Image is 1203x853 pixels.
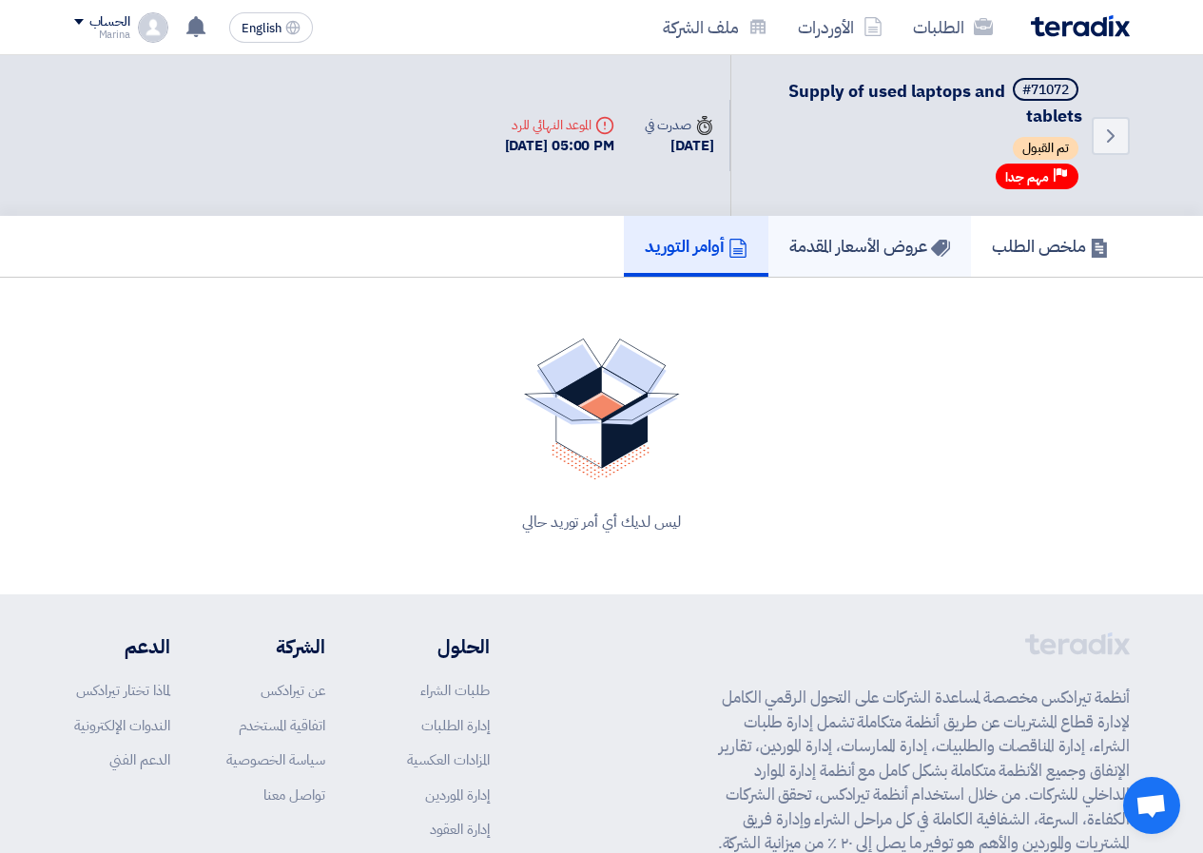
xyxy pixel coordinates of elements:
li: الحلول [382,632,490,661]
div: #71072 [1022,84,1069,97]
span: Supply of used laptops and tablets [788,78,1082,128]
h5: أوامر التوريد [645,235,747,257]
a: المزادات العكسية [407,749,490,770]
span: English [242,22,281,35]
div: Marina [74,29,130,40]
a: سياسة الخصوصية [226,749,325,770]
h5: Supply of used laptops and tablets [754,78,1082,127]
li: الشركة [226,632,325,661]
a: اتفاقية المستخدم [239,715,325,736]
div: صدرت في [645,115,713,135]
a: لماذا تختار تيرادكس [76,680,170,701]
div: ليس لديك أي أمر توريد حالي [97,511,1107,533]
a: إدارة العقود [430,819,490,840]
a: عن تيرادكس [261,680,325,701]
a: أوامر التوريد [624,216,768,277]
button: English [229,12,313,43]
a: الدعم الفني [109,749,170,770]
div: [DATE] 05:00 PM [505,135,615,157]
img: No Quotations Found! [524,339,680,480]
li: الدعم [74,632,170,661]
a: تواصل معنا [263,785,325,805]
img: profile_test.png [138,12,168,43]
a: ملف الشركة [648,5,783,49]
a: ملخص الطلب [971,216,1130,277]
a: الندوات الإلكترونية [74,715,170,736]
a: الطلبات [898,5,1008,49]
div: [DATE] [645,135,713,157]
h5: ملخص الطلب [992,235,1109,257]
h5: عروض الأسعار المقدمة [789,235,950,257]
span: مهم جدا [1005,168,1049,186]
a: إدارة الطلبات [421,715,490,736]
div: Open chat [1123,777,1180,834]
a: الأوردرات [783,5,898,49]
span: تم القبول [1013,137,1078,160]
a: عروض الأسعار المقدمة [768,216,971,277]
div: الموعد النهائي للرد [505,115,615,135]
div: الحساب [89,14,130,30]
img: Teradix logo [1031,15,1130,37]
a: إدارة الموردين [425,785,490,805]
a: طلبات الشراء [420,680,490,701]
